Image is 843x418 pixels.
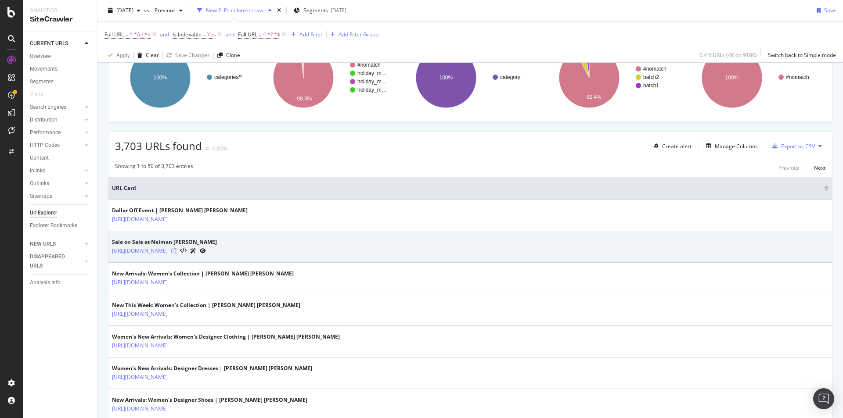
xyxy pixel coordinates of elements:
div: Next [814,164,825,171]
div: Switch back to Simple mode [768,51,836,59]
div: Previous [778,164,800,171]
a: [URL][DOMAIN_NAME] [112,341,168,350]
button: Clear [134,48,159,62]
div: New Arrivals: Women's Designer Shoes | [PERSON_NAME] [PERSON_NAME] [112,396,307,404]
button: Switch back to Simple mode [764,48,836,62]
div: Analysis Info [30,278,61,287]
span: 2025 Sep. 1st [116,7,133,14]
div: Inlinks [30,166,45,175]
svg: A chart. [258,39,396,116]
a: URL Inspection [200,246,206,255]
div: [DATE] [331,7,346,14]
button: Save Changes [163,48,210,62]
button: Previous [151,4,186,18]
button: Apply [104,48,130,62]
div: -0.85% [211,145,227,152]
a: Movements [30,64,91,74]
a: [URL][DOMAIN_NAME] [112,404,168,413]
div: Export as CSV [781,143,815,150]
div: A chart. [401,39,538,116]
a: DISAPPEARED URLS [30,252,82,271]
text: batch1 [643,82,659,89]
div: Manage Columns [715,143,758,150]
div: Analytics [30,7,90,14]
svg: A chart. [687,39,824,116]
div: Clone [226,51,240,59]
div: HTTP Codes [30,141,60,150]
a: Performance [30,128,82,137]
div: Create alert [662,143,692,150]
span: Segments [303,7,328,14]
div: NEW URLS [30,239,56,249]
img: Equal [205,147,209,150]
text: batch2 [643,74,659,80]
button: and [160,30,169,39]
text: 98.5% [297,96,312,102]
text: #nomatch [786,74,809,80]
div: New This Week: Women's Collection | [PERSON_NAME] [PERSON_NAME] [112,301,300,309]
svg: A chart. [115,39,252,116]
a: Url Explorer [30,208,91,218]
button: Save [813,4,836,18]
div: Performance [30,128,61,137]
button: Add Filter Group [327,29,378,40]
a: HTTP Codes [30,141,82,150]
button: Add Filter [288,29,323,40]
div: Sale on Sale at Neiman [PERSON_NAME] [112,238,217,246]
div: Save Changes [175,51,210,59]
button: Next [814,162,825,173]
div: 0.4 % URLs ( 4K on 916K ) [699,51,757,59]
span: Previous [151,7,176,14]
div: Movements [30,64,58,74]
span: Is Indexable [173,31,202,38]
text: 92.4% [587,94,602,100]
a: Outlinks [30,179,82,188]
div: DISAPPEARED URLS [30,252,74,271]
a: Segments [30,77,91,86]
a: [URL][DOMAIN_NAME] [112,247,168,255]
div: Content [30,154,49,163]
div: Visits [30,90,43,99]
span: Full URL [238,31,257,38]
text: #nomatch [357,62,381,68]
a: Analysis Info [30,278,91,287]
text: 100% [154,75,167,81]
div: Save [824,7,836,14]
span: Full URL [104,31,124,38]
div: Open Intercom Messenger [813,388,834,409]
div: CURRENT URLS [30,39,68,48]
a: [URL][DOMAIN_NAME] [112,278,168,287]
a: [URL][DOMAIN_NAME] [112,373,168,382]
span: URL Card [112,184,822,192]
button: New PLPs in latest crawl [194,4,275,18]
div: SiteCrawler [30,14,90,25]
a: Content [30,154,91,163]
div: and [160,31,169,38]
span: vs [144,7,151,14]
div: Women's New Arrivals: Designer Dresses | [PERSON_NAME] [PERSON_NAME] [112,364,312,372]
a: Explorer Bookmarks [30,221,91,230]
a: NEW URLS [30,239,82,249]
div: Sitemaps [30,192,52,201]
div: Clear [146,51,159,59]
svg: A chart. [544,39,681,116]
a: AI Url Details [190,246,196,255]
div: Search Engines [30,103,66,112]
a: [URL][DOMAIN_NAME] [112,215,168,224]
text: holiday_m… [357,79,387,85]
div: Segments [30,77,54,86]
div: Distribution [30,115,58,125]
div: Dollar Off Event | [PERSON_NAME] [PERSON_NAME] [112,207,248,214]
div: Add Filter Group [339,31,378,38]
text: categories/* [214,74,242,80]
div: Women's New Arrivals: Women's Designer Clothing | [PERSON_NAME] [PERSON_NAME] [112,333,340,341]
span: 3,703 URLs found [115,139,202,153]
button: and [225,30,234,39]
text: holiday_m… [357,70,387,76]
a: Visits [30,90,52,99]
span: ≠ [259,31,262,38]
div: Apply [116,51,130,59]
span: = [203,31,206,38]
